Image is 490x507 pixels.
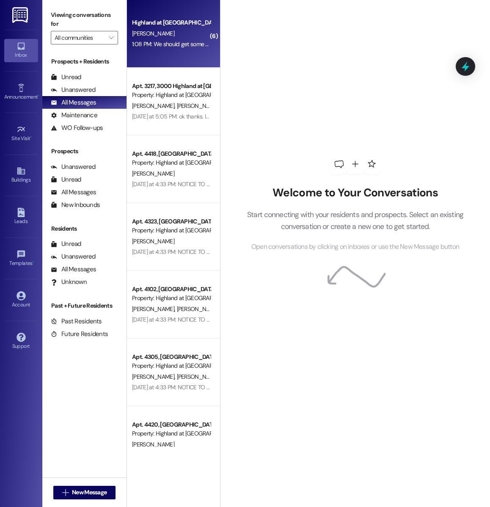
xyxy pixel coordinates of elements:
[51,330,108,339] div: Future Residents
[132,237,174,245] span: [PERSON_NAME]
[132,361,210,370] div: Property: Highland at [GEOGRAPHIC_DATA]
[51,240,81,248] div: Unread
[132,226,210,235] div: Property: Highland at [GEOGRAPHIC_DATA]
[177,373,219,380] span: [PERSON_NAME]
[51,73,81,82] div: Unread
[234,209,476,233] p: Start connecting with your residents and prospects. Select an existing conversation or create a n...
[51,265,96,274] div: All Messages
[4,330,38,353] a: Support
[51,8,118,31] label: Viewing conversations for
[51,124,103,132] div: WO Follow-ups
[4,122,38,145] a: Site Visit •
[12,7,30,23] img: ResiDesk Logo
[132,373,177,380] span: [PERSON_NAME]
[72,488,107,497] span: New Message
[51,85,96,94] div: Unanswered
[51,163,96,171] div: Unanswered
[177,102,219,110] span: [PERSON_NAME]
[4,247,38,270] a: Templates •
[4,205,38,228] a: Leads
[132,217,210,226] div: Apt. 4323, [GEOGRAPHIC_DATA] at [GEOGRAPHIC_DATA]
[132,429,210,438] div: Property: Highland at [GEOGRAPHIC_DATA]
[51,98,96,107] div: All Messages
[177,305,219,313] span: [PERSON_NAME]
[132,113,241,120] div: [DATE] at 5:05 PM: ok thanks. Its in our office.
[51,252,96,261] div: Unanswered
[132,353,210,361] div: Apt. 4305, [GEOGRAPHIC_DATA] at [GEOGRAPHIC_DATA]
[51,111,97,120] div: Maintenance
[4,289,38,311] a: Account
[53,486,116,499] button: New Message
[132,158,210,167] div: Property: Highland at [GEOGRAPHIC_DATA]
[42,57,127,66] div: Prospects + Residents
[4,39,38,62] a: Inbox
[132,441,174,448] span: [PERSON_NAME]
[33,259,34,265] span: •
[132,82,210,91] div: Apt. 3217, 3000 Highland at [GEOGRAPHIC_DATA]
[62,489,69,496] i: 
[132,91,210,99] div: Property: Highland at [GEOGRAPHIC_DATA]
[132,294,210,303] div: Property: Highland at [GEOGRAPHIC_DATA]
[132,305,177,313] span: [PERSON_NAME]
[132,102,177,110] span: [PERSON_NAME]
[55,31,105,44] input: All communities
[132,285,210,294] div: Apt. 4102, [GEOGRAPHIC_DATA] at [GEOGRAPHIC_DATA]
[51,175,81,184] div: Unread
[132,18,210,27] div: Highland at [GEOGRAPHIC_DATA]
[132,149,210,158] div: Apt. 4418, [GEOGRAPHIC_DATA] at [GEOGRAPHIC_DATA]
[51,188,96,197] div: All Messages
[51,278,87,287] div: Unknown
[42,147,127,156] div: Prospects
[42,301,127,310] div: Past + Future Residents
[132,30,174,37] span: [PERSON_NAME]
[109,34,113,41] i: 
[51,201,100,209] div: New Inbounds
[132,420,210,429] div: Apt. 4420, [GEOGRAPHIC_DATA] at [GEOGRAPHIC_DATA]
[132,170,174,177] span: [PERSON_NAME]
[38,93,39,99] span: •
[30,134,32,140] span: •
[51,317,102,326] div: Past Residents
[4,164,38,187] a: Buildings
[251,242,459,252] span: Open conversations by clicking on inboxes or use the New Message button
[234,186,476,200] h2: Welcome to Your Conversations
[42,224,127,233] div: Residents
